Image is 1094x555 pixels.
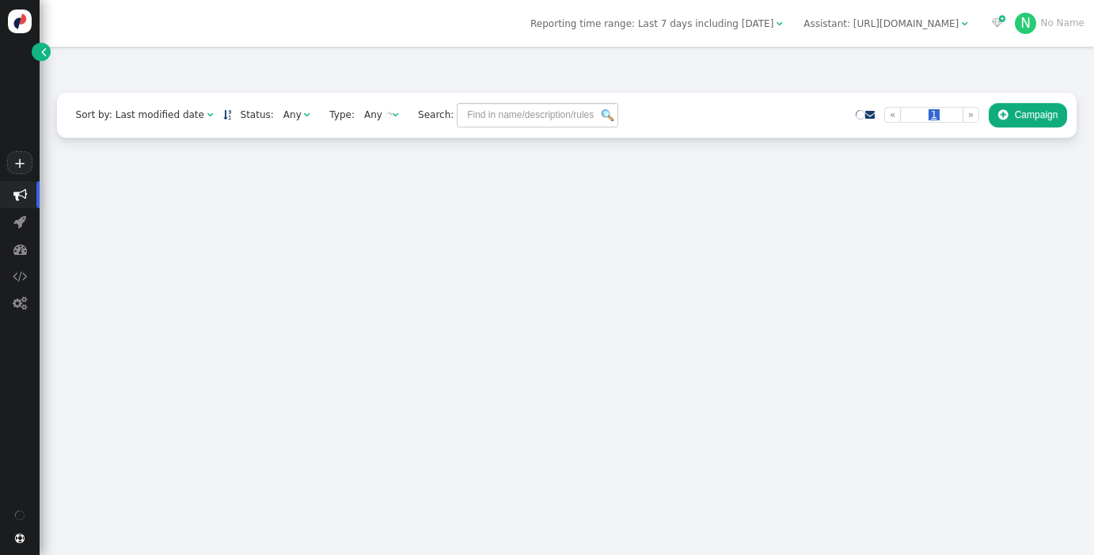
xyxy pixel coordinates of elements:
img: loading.gif [385,112,393,120]
span:  [304,110,310,120]
span: Status: [231,108,274,122]
a:  [223,109,231,120]
span:  [41,45,46,59]
span: Type: [320,108,355,122]
span:  [998,109,1008,120]
span:  [15,534,25,543]
div: Any [364,108,382,122]
span: Reporting time range: Last 7 days including [DATE] [530,18,773,29]
button: Campaign [989,103,1067,127]
div: Sort by: Last modified date [76,108,204,122]
span:  [13,242,27,256]
span:  [13,188,27,201]
img: icon_search.png [602,109,614,122]
span:  [393,110,399,120]
span: 1 [929,109,940,120]
div: Assistant: [URL][DOMAIN_NAME] [803,17,959,31]
a:  [32,43,51,61]
span: Search: [408,109,454,120]
span: Sorted in descending order [223,110,231,120]
span:  [207,110,214,120]
div: Any [283,108,302,122]
a: « [884,107,901,123]
span:  [865,110,875,120]
a:  [865,109,875,120]
span:  [13,269,27,283]
input: Find in name/description/rules [457,103,618,127]
span:  [13,215,26,228]
span:  [777,19,783,29]
span:  [13,296,27,310]
a: NNo Name [1015,17,1085,29]
span:  [992,18,1003,28]
img: logo-icon.svg [8,10,32,33]
div: N [1015,13,1036,34]
a: + [7,151,32,174]
a: » [963,107,979,123]
span:  [962,19,968,29]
